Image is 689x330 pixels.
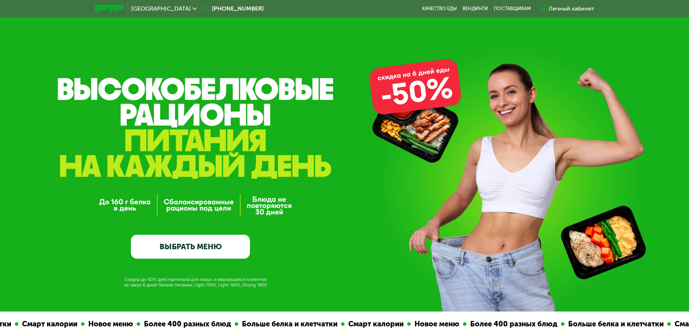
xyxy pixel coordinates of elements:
a: ВЫБРАТЬ МЕНЮ [131,235,250,259]
div: Смарт калории [269,318,332,330]
div: Более 400 разных блюд [65,318,159,330]
div: Смарт калории [595,318,658,330]
div: Больше белка и клетчатки [163,318,265,330]
div: Личный кабинет [549,4,594,13]
a: Качество еды [422,6,457,12]
div: Новое меню [9,318,61,330]
span: [GEOGRAPHIC_DATA] [131,6,191,12]
div: поставщикам [494,6,531,12]
div: Новое меню [335,318,387,330]
a: Вендинги [463,6,488,12]
div: Более 400 разных блюд [391,318,485,330]
div: Больше белка и клетчатки [489,318,592,330]
a: [PHONE_NUMBER] [200,4,264,13]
